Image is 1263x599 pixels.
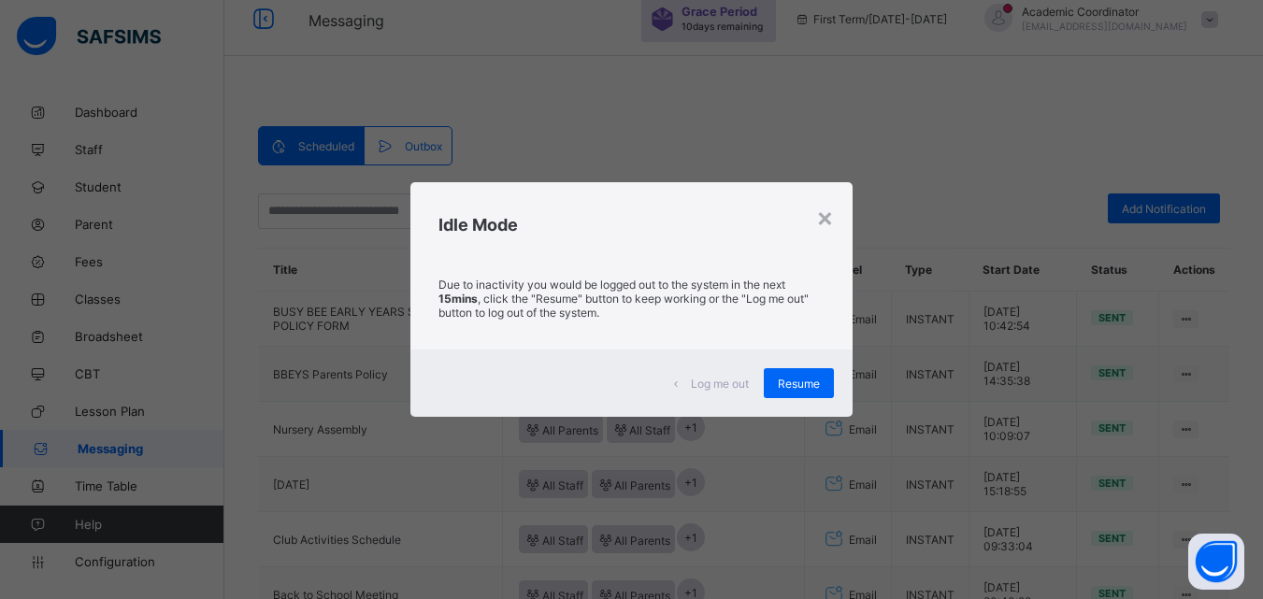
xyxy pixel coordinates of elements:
span: Resume [778,377,820,391]
p: Due to inactivity you would be logged out to the system in the next , click the "Resume" button t... [438,278,825,320]
span: Log me out [691,377,749,391]
strong: 15mins [438,292,478,306]
h2: Idle Mode [438,215,825,235]
button: Open asap [1188,534,1244,590]
div: × [816,201,834,233]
